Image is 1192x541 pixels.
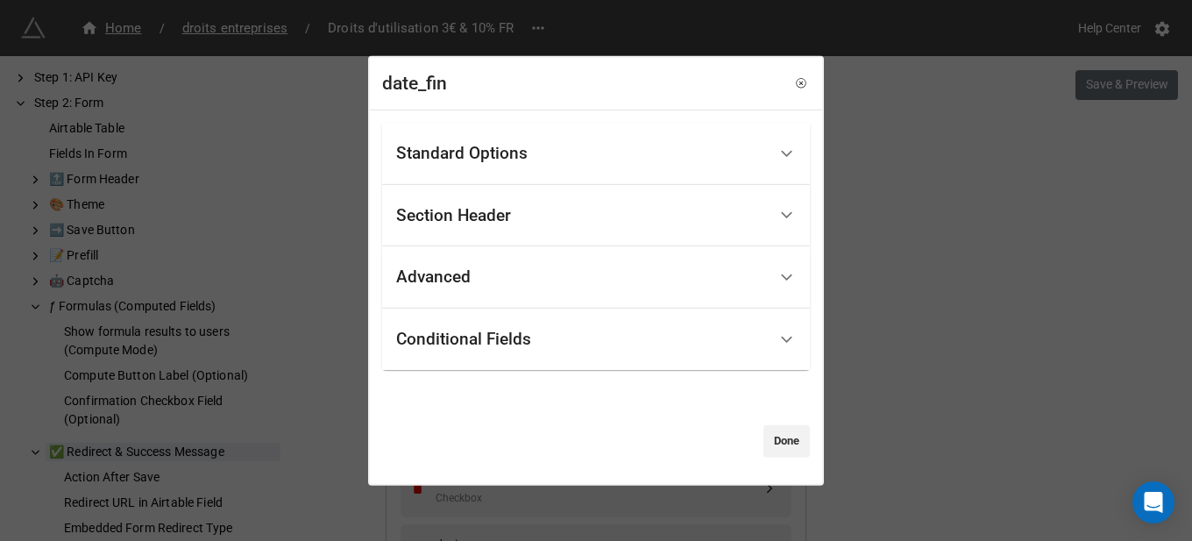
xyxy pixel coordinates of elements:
[763,425,810,457] a: Done
[382,184,810,246] div: Section Header
[396,268,471,286] div: Advanced
[1132,481,1174,523] div: Open Intercom Messenger
[396,331,531,348] div: Conditional Fields
[396,207,511,224] div: Section Header
[382,123,810,185] div: Standard Options
[382,309,810,371] div: Conditional Fields
[382,69,447,97] div: date_fin
[396,145,528,162] div: Standard Options
[382,246,810,309] div: Advanced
